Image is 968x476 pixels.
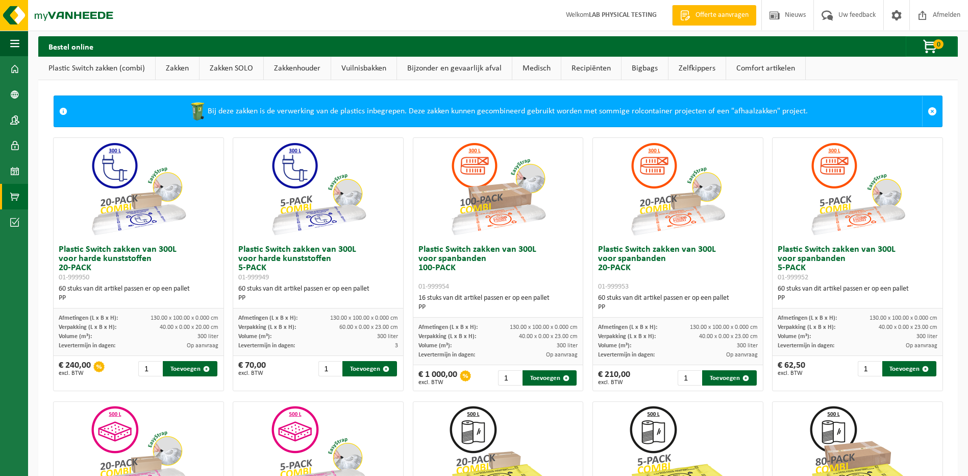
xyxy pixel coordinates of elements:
span: 01-999950 [59,274,89,281]
span: 01-999949 [238,274,269,281]
div: € 210,00 [598,370,630,386]
span: Volume (m³): [59,334,92,340]
span: 60.00 x 0.00 x 23.00 cm [339,324,398,330]
span: Verpakking (L x B x H): [598,334,656,340]
span: Volume (m³): [598,343,631,349]
img: 01-999950 [87,138,189,240]
span: Levertermijn in dagen: [59,343,115,349]
a: Offerte aanvragen [672,5,756,26]
span: Verpakking (L x B x H): [778,324,835,330]
span: Op aanvraag [187,343,218,349]
div: € 1 000,00 [418,370,457,386]
span: Afmetingen (L x B x H): [418,324,478,330]
button: Toevoegen [702,370,756,386]
span: excl. BTW [778,370,805,376]
input: 1 [498,370,522,386]
span: 40.00 x 0.00 x 23.00 cm [879,324,937,330]
span: 300 liter [377,334,398,340]
span: 0 [933,39,944,49]
div: PP [778,294,937,303]
button: Toevoegen [342,361,396,376]
span: 40.00 x 0.00 x 23.00 cm [699,334,758,340]
input: 1 [678,370,701,386]
span: Volume (m³): [778,334,811,340]
a: Zelfkippers [668,57,726,80]
a: Zakkenhouder [264,57,331,80]
div: Bij deze zakken is de verwerking van de plastics inbegrepen. Deze zakken kunnen gecombineerd gebr... [72,96,922,127]
span: 01-999952 [778,274,808,281]
strong: LAB PHYSICAL TESTING [589,11,657,19]
span: 130.00 x 100.00 x 0.000 cm [870,315,937,321]
div: PP [238,294,398,303]
div: € 240,00 [59,361,91,376]
div: 16 stuks van dit artikel passen er op een pallet [418,294,578,312]
div: 60 stuks van dit artikel passen er op een pallet [59,284,218,303]
span: Op aanvraag [906,343,937,349]
a: Bigbags [622,57,668,80]
span: excl. BTW [59,370,91,376]
span: 300 liter [557,343,578,349]
span: Afmetingen (L x B x H): [59,315,118,321]
div: 60 stuks van dit artikel passen er op een pallet [238,284,398,303]
div: € 62,50 [778,361,805,376]
a: Plastic Switch zakken (combi) [38,57,155,80]
span: 130.00 x 100.00 x 0.000 cm [330,315,398,321]
span: 01-999954 [418,283,449,291]
span: 40.00 x 0.00 x 20.00 cm [160,324,218,330]
span: Levertermijn in dagen: [778,343,834,349]
span: Offerte aanvragen [693,10,751,20]
button: Toevoegen [523,370,577,386]
h3: Plastic Switch zakken van 300L voor spanbanden 100-PACK [418,245,578,291]
span: Levertermijn in dagen: [598,352,655,358]
a: Zakken [156,57,199,80]
h3: Plastic Switch zakken van 300L voor harde kunststoffen 20-PACK [59,245,218,282]
span: excl. BTW [598,379,630,386]
a: Zakken SOLO [200,57,263,80]
span: Afmetingen (L x B x H): [778,315,837,321]
span: excl. BTW [238,370,266,376]
h3: Plastic Switch zakken van 300L voor spanbanden 20-PACK [598,245,758,291]
span: excl. BTW [418,379,457,386]
a: Recipiënten [561,57,621,80]
img: WB-0240-HPE-GN-50.png [187,101,208,122]
a: Vuilnisbakken [331,57,396,80]
span: Verpakking (L x B x H): [59,324,116,330]
span: Afmetingen (L x B x H): [238,315,297,321]
div: PP [418,303,578,312]
span: Op aanvraag [546,352,578,358]
span: 130.00 x 100.00 x 0.000 cm [151,315,218,321]
span: Levertermijn in dagen: [418,352,475,358]
span: Verpakking (L x B x H): [238,324,296,330]
img: 01-999954 [447,138,549,240]
span: 130.00 x 100.00 x 0.000 cm [690,324,758,330]
h2: Bestel online [38,36,104,56]
span: Op aanvraag [726,352,758,358]
div: PP [598,303,758,312]
span: Levertermijn in dagen: [238,343,295,349]
span: Verpakking (L x B x H): [418,334,476,340]
input: 1 [858,361,881,376]
button: 0 [906,36,957,57]
span: Volume (m³): [238,334,271,340]
h3: Plastic Switch zakken van 300L voor spanbanden 5-PACK [778,245,937,282]
span: Volume (m³): [418,343,452,349]
a: Bijzonder en gevaarlijk afval [397,57,512,80]
span: 300 liter [737,343,758,349]
div: PP [59,294,218,303]
a: Medisch [512,57,561,80]
a: Comfort artikelen [726,57,805,80]
div: 60 stuks van dit artikel passen er op een pallet [778,284,937,303]
img: 01-999953 [627,138,729,240]
a: Sluit melding [922,96,942,127]
input: 1 [138,361,162,376]
span: 300 liter [916,334,937,340]
img: 01-999952 [807,138,909,240]
span: 40.00 x 0.00 x 23.00 cm [519,334,578,340]
span: 3 [395,343,398,349]
span: 300 liter [197,334,218,340]
div: 60 stuks van dit artikel passen er op een pallet [598,294,758,312]
button: Toevoegen [882,361,936,376]
span: 01-999953 [598,283,629,291]
input: 1 [318,361,342,376]
h3: Plastic Switch zakken van 300L voor harde kunststoffen 5-PACK [238,245,398,282]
